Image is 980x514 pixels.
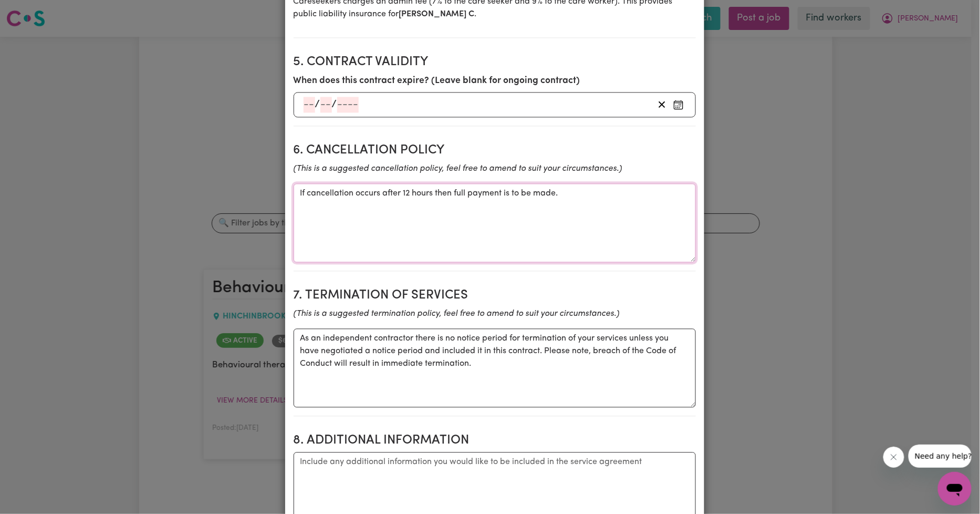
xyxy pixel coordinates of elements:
[294,143,696,158] h2: 6. Cancellation Policy
[399,10,475,18] b: [PERSON_NAME] C
[294,328,696,407] textarea: As an independent contractor there is no notice period for termination of your services unless yo...
[294,310,620,318] i: (This is a suggested termination policy, feel free to amend to suit your circumstances.)
[294,183,696,262] textarea: If cancellation occurs after 12 hours then full payment is to be made.
[938,472,972,506] iframe: Button to launch messaging window
[294,55,696,70] h2: 5. Contract Validity
[6,7,64,16] span: Need any help?
[320,97,332,112] input: --
[294,165,622,173] i: (This is a suggested cancellation policy, feel free to amend to suit your circumstances.)
[294,433,696,448] h2: 8. Additional Information
[315,99,320,110] span: /
[304,97,315,112] input: --
[332,99,337,110] span: /
[294,74,580,88] label: When does this contract expire? (Leave blank for ongoing contract)
[654,97,670,112] button: Remove contract expiry date
[909,445,972,468] iframe: Message from company
[294,288,696,303] h2: 7. Termination of Services
[670,97,687,112] button: Enter an expiry date for this contract (optional)
[883,447,904,468] iframe: Close message
[337,97,359,112] input: ----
